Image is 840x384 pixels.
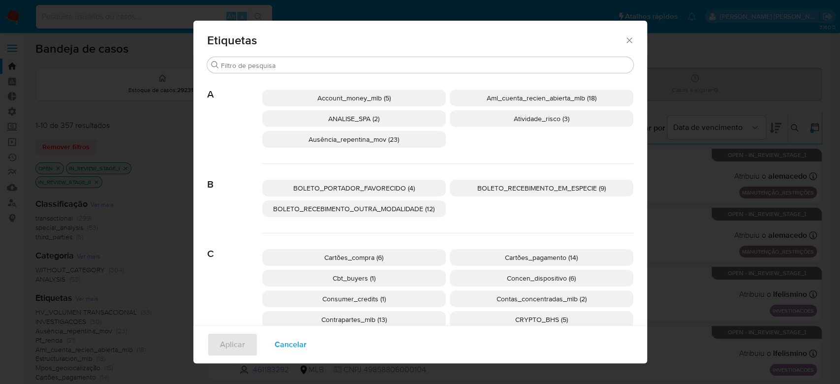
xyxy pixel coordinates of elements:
span: CRYPTO_BHS (5) [515,315,568,324]
div: Contrapartes_mlb (13) [262,311,446,328]
span: BOLETO_RECEBIMENTO_EM_ESPECIE (9) [477,183,606,193]
div: Aml_cuenta_recien_abierta_mlb (18) [450,90,633,106]
div: Account_money_mlb (5) [262,90,446,106]
div: BOLETO_RECEBIMENTO_OUTRA_MODALIDADE (12) [262,200,446,217]
span: Account_money_mlb (5) [317,93,391,103]
span: C [207,233,262,260]
span: Concen_dispositivo (6) [507,273,576,283]
div: Ausência_repentina_mov (23) [262,131,446,148]
span: Consumer_credits (1) [322,294,386,304]
div: Cartões_pagamento (14) [450,249,633,266]
div: BOLETO_RECEBIMENTO_EM_ESPECIE (9) [450,180,633,196]
div: Consumer_credits (1) [262,290,446,307]
div: Concen_dispositivo (6) [450,270,633,287]
span: BOLETO_PORTADOR_FAVORECIDO (4) [293,183,415,193]
button: Fechar [624,35,633,44]
span: Atividade_risco (3) [514,114,569,124]
div: Contas_concentradas_mlb (2) [450,290,633,307]
button: Cancelar [262,333,319,356]
span: B [207,164,262,191]
span: Cartões_pagamento (14) [505,253,578,262]
span: Ausência_repentina_mov (23) [309,134,399,144]
span: Cbt_buyers (1) [333,273,375,283]
input: Filtro de pesquisa [221,61,629,70]
span: Cartões_compra (6) [324,253,383,262]
span: Etiquetas [207,34,625,46]
div: ANALISE_SPA (2) [262,110,446,127]
button: Buscar [211,61,219,69]
div: BOLETO_PORTADOR_FAVORECIDO (4) [262,180,446,196]
div: CRYPTO_BHS (5) [450,311,633,328]
span: A [207,74,262,100]
span: BOLETO_RECEBIMENTO_OUTRA_MODALIDADE (12) [273,204,435,214]
div: Cartões_compra (6) [262,249,446,266]
div: Atividade_risco (3) [450,110,633,127]
span: Aml_cuenta_recien_abierta_mlb (18) [487,93,596,103]
span: Contas_concentradas_mlb (2) [497,294,587,304]
span: Cancelar [275,334,307,355]
span: Contrapartes_mlb (13) [321,315,387,324]
span: ANALISE_SPA (2) [328,114,379,124]
div: Cbt_buyers (1) [262,270,446,287]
